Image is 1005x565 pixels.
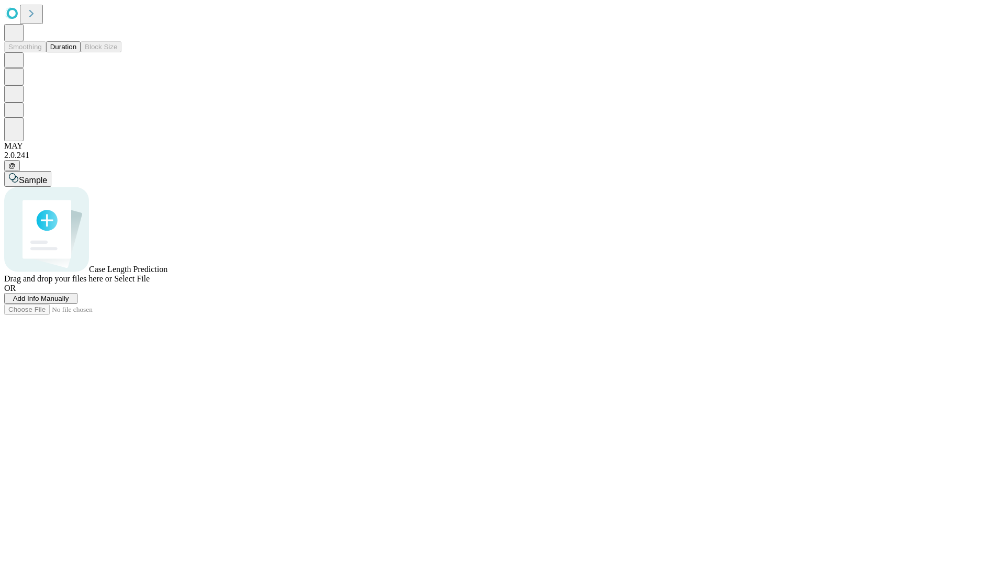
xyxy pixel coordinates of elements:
[46,41,81,52] button: Duration
[81,41,121,52] button: Block Size
[4,151,1001,160] div: 2.0.241
[19,176,47,185] span: Sample
[89,265,167,274] span: Case Length Prediction
[114,274,150,283] span: Select File
[4,160,20,171] button: @
[4,293,77,304] button: Add Info Manually
[4,284,16,292] span: OR
[13,295,69,302] span: Add Info Manually
[4,41,46,52] button: Smoothing
[8,162,16,169] span: @
[4,171,51,187] button: Sample
[4,141,1001,151] div: MAY
[4,274,112,283] span: Drag and drop your files here or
